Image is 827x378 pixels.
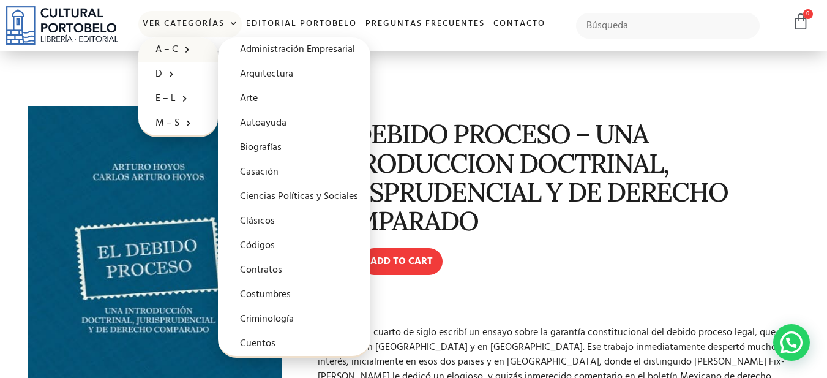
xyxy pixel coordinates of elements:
[218,233,370,258] a: Códigos
[218,282,370,307] a: Costumbres
[138,37,218,62] a: A – C
[218,111,370,135] a: Autoayuda
[318,119,796,235] h1: EL DEBIDO PROCESO – UNA INTRODUCCION DOCTRINAL, JURISPRUDENCIAL Y DE DERECHO COMPARADO
[489,11,550,37] a: Contacto
[218,37,370,62] a: Administración Empresarial
[138,37,218,137] ul: Ver Categorías
[218,37,370,358] ul: A – C
[138,111,218,135] a: M – S
[218,160,370,184] a: Casación
[218,331,370,356] a: Cuentos
[773,324,810,361] div: Contactar por WhatsApp
[361,248,443,275] button: Add to cart
[218,86,370,111] a: Arte
[803,9,813,19] span: 0
[218,307,370,331] a: Criminología
[218,258,370,282] a: Contratos
[218,135,370,160] a: Biografías
[138,86,218,111] a: E – L
[218,184,370,209] a: Ciencias Políticas y Sociales
[792,13,809,31] a: 0
[361,11,489,37] a: Preguntas frecuentes
[576,13,760,39] input: Búsqueda
[242,11,361,37] a: Editorial Portobelo
[138,11,242,37] a: Ver Categorías
[218,209,370,233] a: Clásicos
[138,62,218,86] a: D
[218,62,370,86] a: Arquitectura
